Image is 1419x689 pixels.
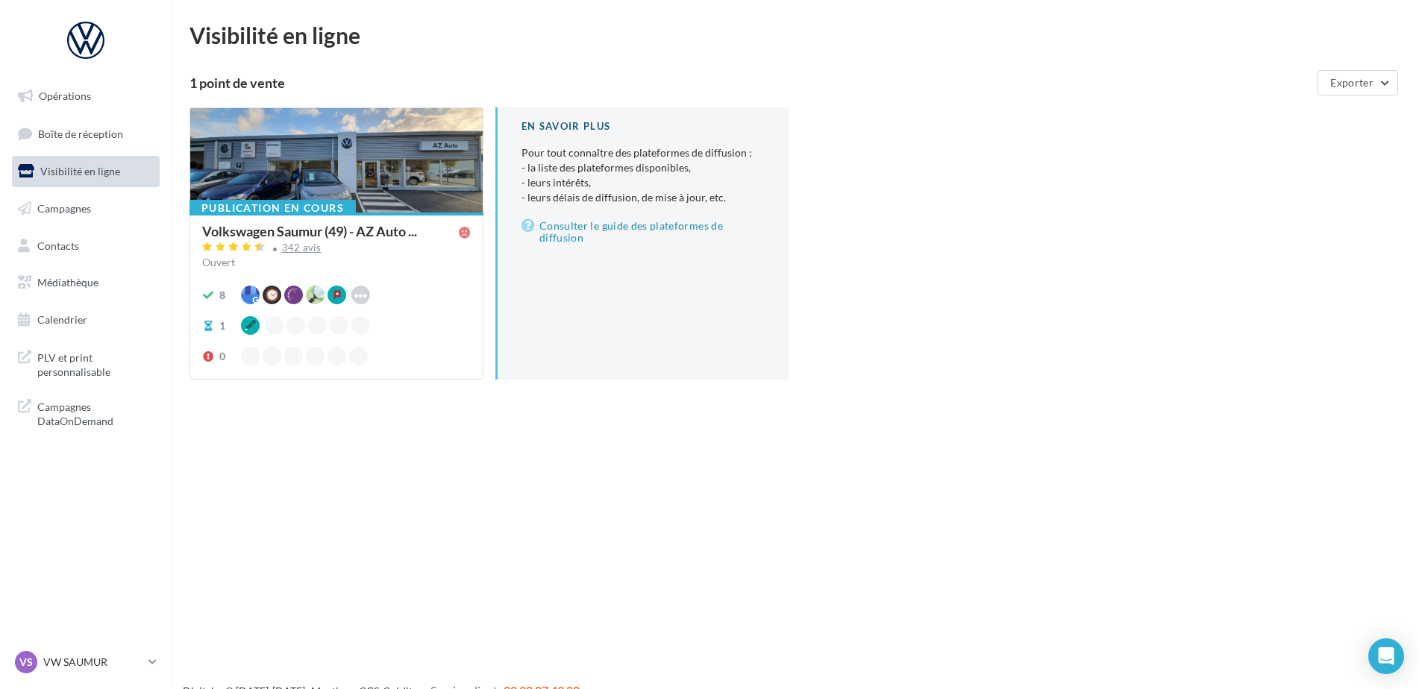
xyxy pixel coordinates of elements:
a: Campagnes [9,193,163,224]
div: 1 point de vente [189,76,1312,89]
a: PLV et print personnalisable [9,342,163,386]
span: Visibilité en ligne [40,165,120,177]
div: Visibilité en ligne [189,24,1401,46]
div: 1 [219,318,225,333]
span: Ouvert [202,256,235,268]
a: Campagnes DataOnDemand [9,391,163,435]
li: - leurs intérêts, [521,175,765,190]
a: VS VW SAUMUR [12,648,160,676]
div: Open Intercom Messenger [1368,638,1404,674]
div: 8 [219,288,225,303]
div: Publication en cours [189,200,356,216]
li: - leurs délais de diffusion, de mise à jour, etc. [521,190,765,205]
span: Calendrier [37,313,87,326]
a: Visibilité en ligne [9,156,163,187]
a: Calendrier [9,304,163,336]
a: Opérations [9,81,163,112]
span: Contacts [37,239,79,251]
a: Médiathèque [9,267,163,298]
span: Volkswagen Saumur (49) - AZ Auto ... [202,224,417,238]
span: Boîte de réception [38,127,123,139]
span: Campagnes DataOnDemand [37,397,154,429]
span: VS [19,655,33,670]
a: Boîte de réception [9,118,163,150]
a: Contacts [9,230,163,262]
span: Exporter [1330,76,1373,89]
a: 342 avis [202,240,471,258]
a: Consulter le guide des plateformes de diffusion [521,217,765,247]
span: Campagnes [37,202,91,215]
span: PLV et print personnalisable [37,347,154,380]
p: Pour tout connaître des plateformes de diffusion : [521,145,765,205]
div: 342 avis [282,243,322,253]
span: Opérations [39,89,91,102]
span: Médiathèque [37,276,98,289]
div: 0 [219,349,225,364]
div: En savoir plus [521,119,765,133]
button: Exporter [1318,70,1398,95]
li: - la liste des plateformes disponibles, [521,160,765,175]
p: VW SAUMUR [43,655,142,670]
